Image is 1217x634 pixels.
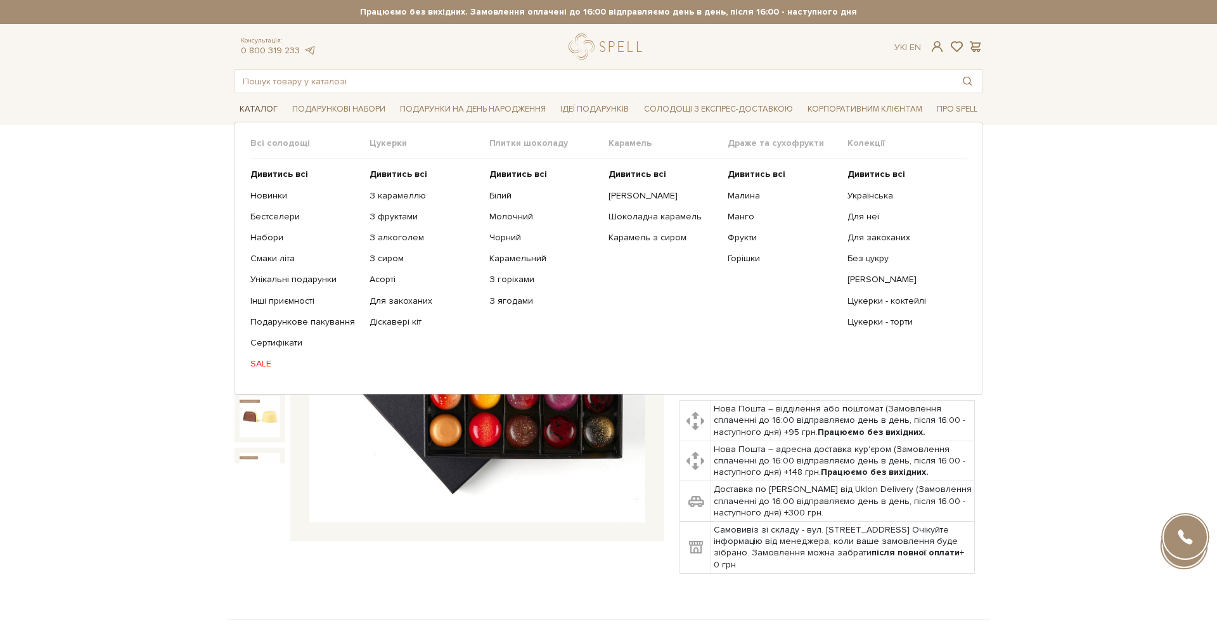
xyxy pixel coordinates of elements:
a: Для закоханих [370,295,479,307]
span: Каталог [235,100,283,119]
a: Діскавері кіт [370,316,479,328]
a: Малина [728,190,837,202]
img: Діскавері Сет-міді [240,453,280,493]
a: Без цукру [847,253,957,264]
a: Шоколадна карамель [608,211,718,223]
a: Для неї [847,211,957,223]
a: Подарункове пакування [250,316,360,328]
a: SALE [250,358,360,370]
span: Подарункові набори [287,100,390,119]
b: Дивитись всі [847,169,905,179]
button: Пошук товару у каталозі [953,70,982,93]
a: [PERSON_NAME] [847,274,957,285]
b: Дивитись всі [489,169,547,179]
input: Пошук товару у каталозі [235,70,953,93]
a: Унікальні подарунки [250,274,360,285]
span: Плитки шоколаду [489,138,608,149]
a: З карамеллю [370,190,479,202]
div: Каталог [235,122,982,395]
td: Нова Пошта – адресна доставка кур'єром (Замовлення сплаченні до 16:00 відправляємо день в день, п... [711,441,975,481]
div: Ук [894,42,921,53]
a: Чорний [489,232,599,243]
a: Корпоративним клієнтам [802,98,927,120]
a: Новинки [250,190,360,202]
img: Діскавері Сет-міді [240,396,280,437]
a: Фрукти [728,232,837,243]
a: Сертифікати [250,337,360,349]
a: Дивитись всі [728,169,837,180]
a: Манго [728,211,837,223]
a: Молочний [489,211,599,223]
a: Цукерки - коктейлі [847,295,957,307]
b: Дивитись всі [250,169,308,179]
a: logo [569,34,648,60]
a: Солодощі з експрес-доставкою [639,98,798,120]
a: Дивитись всі [250,169,360,180]
td: Нова Пошта – відділення або поштомат (Замовлення сплаченні до 16:00 відправляємо день в день, піс... [711,401,975,441]
span: Ідеї подарунків [555,100,634,119]
a: Інші приємності [250,295,360,307]
a: Бестселери [250,211,360,223]
span: Консультація: [241,37,316,45]
a: Цукерки - торти [847,316,957,328]
b: після повної оплати [872,547,960,558]
a: З фруктами [370,211,479,223]
span: | [905,42,907,53]
b: Дивитись всі [370,169,427,179]
a: Дивитись всі [847,169,957,180]
a: Українська [847,190,957,202]
a: Дивитись всі [489,169,599,180]
b: Дивитись всі [728,169,785,179]
td: Самовивіз зі складу - вул. [STREET_ADDRESS] Очікуйте інформацію від менеджера, коли ваше замовлен... [711,522,975,574]
a: З алкоголем [370,232,479,243]
a: Смаки літа [250,253,360,264]
a: Дивитись всі [370,169,479,180]
a: З сиром [370,253,479,264]
a: Для закоханих [847,232,957,243]
span: Всі солодощі [250,138,370,149]
a: 0 800 319 233 [241,45,300,56]
a: З ягодами [489,295,599,307]
a: [PERSON_NAME] [608,190,718,202]
a: telegram [303,45,316,56]
span: Колекції [847,138,967,149]
a: Білий [489,190,599,202]
span: Цукерки [370,138,489,149]
strong: Працюємо без вихідних. Замовлення оплачені до 16:00 відправляємо день в день, після 16:00 - насту... [347,6,870,18]
a: Карамель з сиром [608,232,718,243]
span: Драже та сухофрукти [728,138,847,149]
a: Дивитись всі [608,169,718,180]
b: Працюємо без вихідних. [818,427,925,437]
td: Доставка по [PERSON_NAME] від Uklon Delivery (Замовлення сплаченні до 16:00 відправляємо день в д... [711,481,975,522]
a: Набори [250,232,360,243]
a: Карамельний [489,253,599,264]
b: Дивитись всі [608,169,666,179]
a: En [910,42,921,53]
span: Карамель [608,138,728,149]
a: Горішки [728,253,837,264]
span: Про Spell [932,100,982,119]
a: Асорті [370,274,479,285]
a: З горіхами [489,274,599,285]
b: Працюємо без вихідних. [821,467,929,477]
span: Подарунки на День народження [395,100,551,119]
